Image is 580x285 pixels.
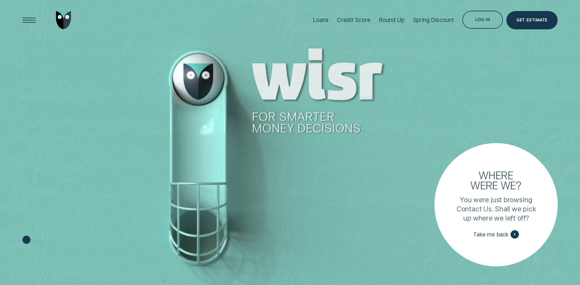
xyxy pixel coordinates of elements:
[456,195,537,223] p: You were just browsing Contact Us. Shall we pick up where we left off?
[434,143,558,266] a: Where were we?You were just browsing Contact Us. Shall we pick up where we left off?Take me back
[506,11,558,29] a: Get Estimate
[20,11,38,29] button: Open Menu
[313,17,328,24] div: Loans
[337,17,371,24] div: Credit Score
[413,17,454,24] div: Spring Discount
[473,231,508,238] span: Take me back
[462,11,503,29] button: Log in
[379,17,405,24] div: Round Up
[466,170,526,190] h3: Where were we?
[56,11,71,29] img: Wisr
